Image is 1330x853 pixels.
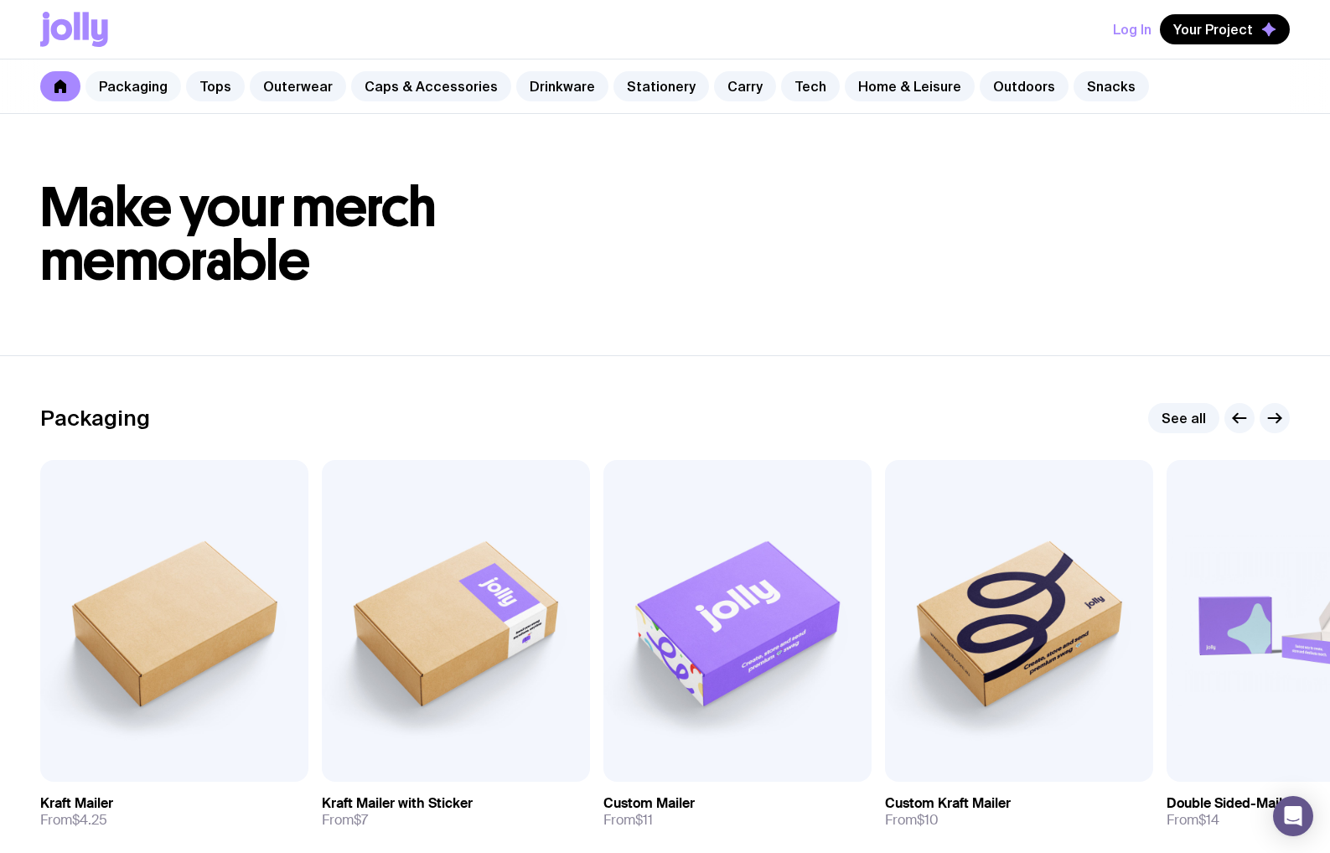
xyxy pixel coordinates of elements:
span: From [885,812,939,829]
span: From [40,812,107,829]
span: Make your merch memorable [40,174,437,294]
a: Carry [714,71,776,101]
a: Custom Kraft MailerFrom$10 [885,782,1153,842]
a: Stationery [613,71,709,101]
div: Open Intercom Messenger [1273,796,1313,836]
span: $10 [917,811,939,829]
a: Outdoors [980,71,1069,101]
a: Snacks [1074,71,1149,101]
button: Log In [1113,14,1151,44]
a: Tech [781,71,840,101]
span: Your Project [1173,21,1253,38]
button: Your Project [1160,14,1290,44]
a: See all [1148,403,1219,433]
h2: Packaging [40,406,150,431]
h3: Custom Kraft Mailer [885,795,1011,812]
a: Drinkware [516,71,608,101]
span: $11 [635,811,653,829]
span: $7 [354,811,368,829]
h3: Double Sided-Mailer [1167,795,1295,812]
span: From [322,812,368,829]
span: From [603,812,653,829]
a: Outerwear [250,71,346,101]
a: Kraft Mailer with StickerFrom$7 [322,782,590,842]
h3: Kraft Mailer [40,795,113,812]
h3: Kraft Mailer with Sticker [322,795,473,812]
a: Home & Leisure [845,71,975,101]
a: Kraft MailerFrom$4.25 [40,782,308,842]
span: $4.25 [72,811,107,829]
a: Tops [186,71,245,101]
a: Caps & Accessories [351,71,511,101]
span: $14 [1198,811,1219,829]
span: From [1167,812,1219,829]
h3: Custom Mailer [603,795,695,812]
a: Custom MailerFrom$11 [603,782,872,842]
a: Packaging [85,71,181,101]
